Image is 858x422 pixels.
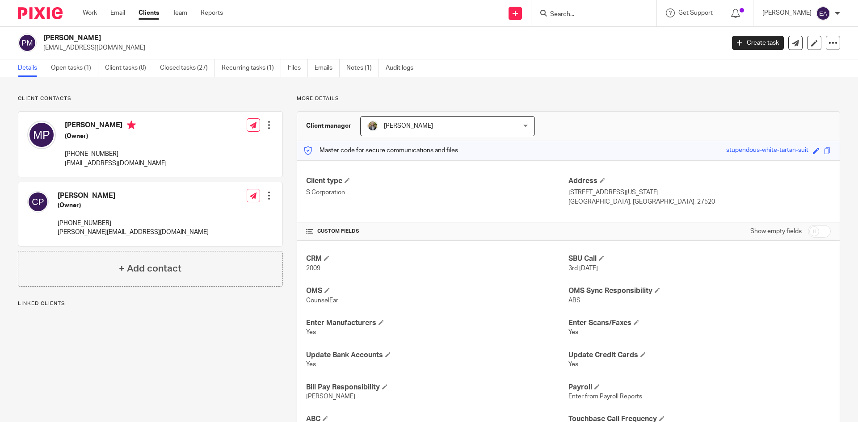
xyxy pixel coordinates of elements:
p: [PHONE_NUMBER] [58,219,209,228]
span: CounselEar [306,297,338,304]
h4: OMS Sync Responsibility [568,286,831,296]
span: Get Support [678,10,713,16]
a: Notes (1) [346,59,379,77]
a: Client tasks (0) [105,59,153,77]
span: [PERSON_NAME] [306,393,355,400]
span: ABS [568,297,580,304]
p: Linked clients [18,300,283,307]
p: [EMAIL_ADDRESS][DOMAIN_NAME] [43,43,719,52]
p: [PERSON_NAME] [762,8,812,17]
h4: [PERSON_NAME] [65,121,167,132]
p: More details [297,95,840,102]
a: Email [110,8,125,17]
div: stupendous-white-tartan-suit [726,146,808,156]
h4: Update Bank Accounts [306,351,568,360]
span: Yes [568,329,578,335]
a: Recurring tasks (1) [222,59,281,77]
img: svg%3E [816,6,830,21]
p: [EMAIL_ADDRESS][DOMAIN_NAME] [65,159,167,168]
a: Reports [201,8,223,17]
span: 3rd [DATE] [568,265,598,272]
a: Work [83,8,97,17]
h5: (Owner) [65,132,167,141]
h4: Bill Pay Responsibility [306,383,568,392]
h4: [PERSON_NAME] [58,191,209,201]
a: Audit logs [386,59,420,77]
input: Search [549,11,630,19]
span: Enter from Payroll Reports [568,393,642,400]
a: Emails [315,59,340,77]
h4: Enter Manufacturers [306,318,568,328]
i: Primary [127,121,136,130]
span: Yes [568,361,578,368]
p: Master code for secure communications and files [304,146,458,155]
p: S Corporation [306,188,568,197]
p: [STREET_ADDRESS][US_STATE] [568,188,831,197]
span: Yes [306,329,316,335]
a: Team [172,8,187,17]
h4: CRM [306,254,568,263]
label: Show empty fields [750,227,802,236]
h4: SBU Call [568,254,831,263]
p: [PERSON_NAME][EMAIL_ADDRESS][DOMAIN_NAME] [58,228,209,237]
img: svg%3E [27,191,49,213]
h4: CUSTOM FIELDS [306,228,568,235]
a: Clients [139,8,159,17]
h4: Enter Scans/Faxes [568,318,831,328]
a: Closed tasks (27) [160,59,215,77]
p: [PHONE_NUMBER] [65,150,167,159]
h4: Update Credit Cards [568,351,831,360]
h3: Client manager [306,121,351,130]
a: Create task [732,36,784,50]
span: [PERSON_NAME] [384,123,433,129]
img: image.jpg [367,121,378,131]
h4: OMS [306,286,568,296]
a: Files [288,59,308,77]
p: Client contacts [18,95,283,102]
img: svg%3E [18,33,37,52]
span: 2009 [306,265,320,272]
img: svg%3E [27,121,56,149]
h4: + Add contact [119,262,181,276]
h4: Address [568,176,831,186]
img: Pixie [18,7,63,19]
h4: Payroll [568,383,831,392]
a: Open tasks (1) [51,59,98,77]
h5: (Owner) [58,201,209,210]
span: Yes [306,361,316,368]
h2: [PERSON_NAME] [43,33,584,43]
p: [GEOGRAPHIC_DATA], [GEOGRAPHIC_DATA], 27520 [568,197,831,206]
a: Details [18,59,44,77]
h4: Client type [306,176,568,186]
